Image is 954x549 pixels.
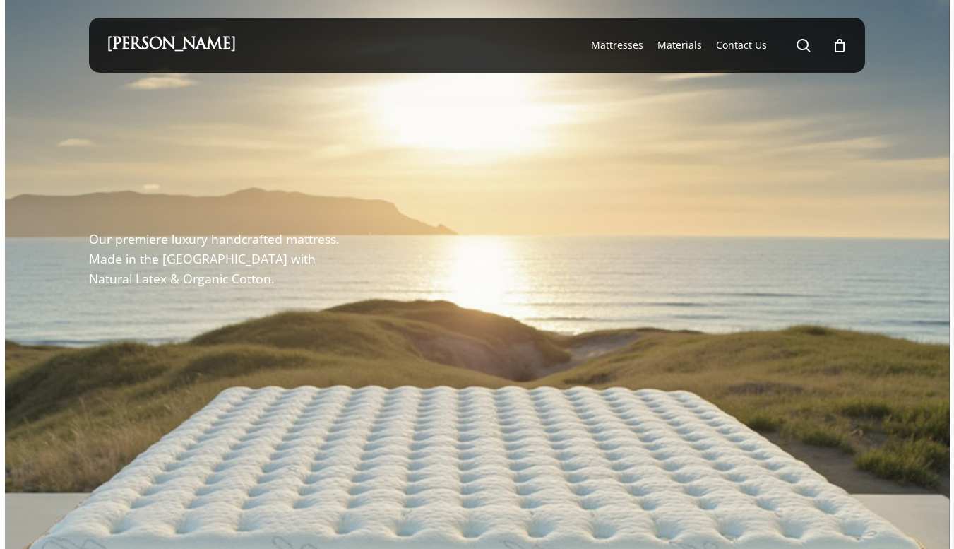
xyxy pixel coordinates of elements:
[591,38,643,52] a: Mattresses
[89,229,354,288] p: Our premiere luxury handcrafted mattress. Made in the [GEOGRAPHIC_DATA] with Natural Latex & Orga...
[657,38,702,52] a: Materials
[89,169,414,212] h1: The Windsor
[716,38,767,52] a: Contact Us
[584,18,847,73] nav: Main Menu
[107,37,236,53] a: [PERSON_NAME]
